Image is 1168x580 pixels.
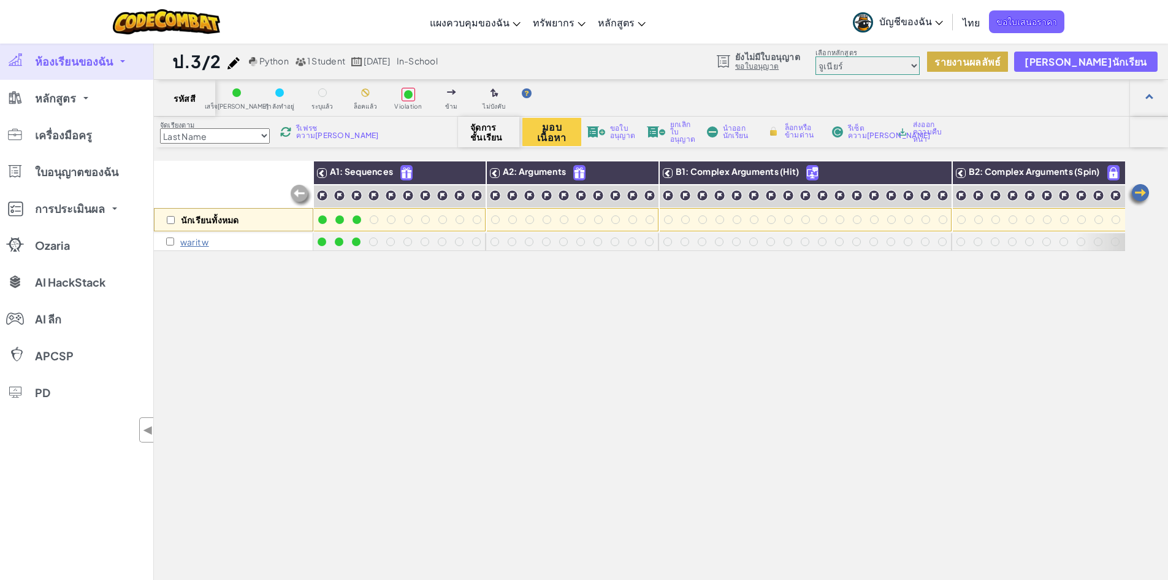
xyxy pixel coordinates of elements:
[143,421,153,439] span: ◀
[782,190,794,201] img: IconChallengeLevel.svg
[533,16,574,29] span: ทรัพยากร
[1093,190,1104,201] img: IconChallengeLevel.svg
[592,6,652,39] a: หลักสูตร
[920,190,931,201] img: IconChallengeLevel.svg
[181,215,239,225] p: นักเรียนทั้งหมด
[647,126,665,137] img: IconLicenseRevoke.svg
[990,190,1001,201] img: IconChallengeLevel.svg
[264,103,294,110] span: กำลังทำอยู่
[311,103,333,110] span: ระบุแล้ว
[503,166,566,177] span: A2: Arguments
[401,166,412,180] img: IconFreeLevelv2.svg
[592,190,604,201] img: IconChallengeLevel.svg
[848,125,931,139] span: รีเซ็ตความ[PERSON_NAME]
[471,190,483,201] img: IconChallengeLevel.svg
[259,55,289,66] span: Python
[707,126,718,137] img: IconRemoveStudents.svg
[963,16,980,29] span: ไทย
[955,190,967,201] img: IconChallengeLevel.svg
[972,190,984,201] img: IconChallengeLevel.svg
[35,130,92,141] span: เครื่องมือครู
[885,190,897,201] img: IconChallengeLevel.svg
[815,48,920,58] label: เลือกหลักสูตร
[927,52,1008,72] button: รายงานผลลัพธ์
[1014,52,1157,72] button: [PERSON_NAME]นักเรียน
[937,190,949,201] img: IconChallengeLevel.svg
[851,190,863,201] img: IconChallengeLevel.svg
[676,166,799,177] span: B1: Complex Arguments (Hit)
[35,56,113,67] span: ห้องเรียนของฉัน
[385,190,397,201] img: IconChallengeLevel.svg
[227,57,240,69] img: iconPencil.svg
[334,190,345,201] img: IconChallengeLevel.svg
[670,121,696,143] span: ยกเลิกใบอนุญาต
[609,190,621,201] img: IconChallengeLevel.svg
[587,126,605,137] img: IconLicenseApply.svg
[834,190,845,201] img: IconChallengeLevel.svg
[522,88,532,98] img: IconHint.svg
[785,124,821,139] span: ล็อกหรือข้ามด่าน
[731,190,742,201] img: IconChallengeLevel.svg
[113,9,220,34] a: CodeCombat logo
[205,103,269,110] span: เสร็จ[PERSON_NAME]
[879,15,943,28] span: บัญชีของฉัน
[454,190,465,201] img: IconChallengeLevel.svg
[1024,190,1036,201] img: IconChallengeLevel.svg
[35,166,118,177] span: ใบอนุญาตของฉัน
[296,125,379,139] span: รีเฟรชความ[PERSON_NAME]
[1058,190,1070,201] img: IconChallengeLevel.svg
[817,190,828,201] img: IconChallengeLevel.svg
[351,57,362,66] img: calendar.svg
[172,50,221,73] h1: ป.3/2
[903,190,914,201] img: IconChallengeLevel.svg
[989,10,1064,33] a: ขอใบเสนอราคา
[437,190,448,201] img: IconChallengeLevel.svg
[280,126,291,137] img: IconReload.svg
[160,120,270,130] label: จัดเรียงตาม
[897,126,908,137] img: IconArchive.svg
[868,190,880,201] img: IconChallengeLevel.svg
[330,166,393,177] span: A1: Sequences
[558,190,570,201] img: IconChallengeLevel.svg
[697,190,708,201] img: IconChallengeLevel.svg
[800,190,811,201] img: IconChallengeLevel.svg
[419,190,431,201] img: IconChallengeLevel.svg
[35,93,76,104] span: หลักสูตร
[394,103,422,110] span: Violation
[295,57,306,66] img: MultipleUsers.png
[1025,56,1147,67] span: [PERSON_NAME]นักเรียน
[644,190,655,201] img: IconChallengeLevel.svg
[748,190,760,201] img: IconChallengeLevel.svg
[847,2,949,41] a: บัญชีของฉัน
[402,190,414,201] img: IconChallengeLevel.svg
[445,103,458,110] span: ข้าม
[735,52,800,61] span: ยังไม่มีใบอนุญาต
[1075,190,1087,201] img: IconChallengeLevel.svg
[1110,190,1121,201] img: IconChallengeLevel.svg
[527,6,592,39] a: ทรัพยากร
[447,90,456,95] img: IconSkippedLevel.svg
[424,6,527,39] a: แผงควบคุมของฉัน
[354,103,377,110] span: ล็อคแล้ว
[430,16,510,29] span: แผงควบคุมของฉัน
[289,184,313,208] img: Arrow_Left_Inactive.png
[368,190,380,201] img: IconChallengeLevel.svg
[506,190,518,201] img: IconChallengeLevel.svg
[767,126,780,137] img: IconLock.svg
[807,166,818,180] img: IconUnlockWithCall.svg
[969,166,1099,177] span: B2: Complex Arguments (Spin)
[662,190,674,201] img: IconChallengeLevel.svg
[853,12,873,33] img: avatar
[574,166,585,180] img: IconFreeLevelv2.svg
[307,55,345,66] span: 1 Student
[735,61,800,71] a: ขอใบอนุญาต
[483,103,505,110] span: ไม่บังคับ
[364,55,390,66] span: [DATE]
[723,125,756,139] span: นำออกนักเรียน
[524,190,535,201] img: IconChallengeLevel.svg
[522,118,581,146] button: มอบเนื้อหา
[610,125,636,139] span: ขอใบอนุญาต
[1007,190,1018,201] img: IconChallengeLevel.svg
